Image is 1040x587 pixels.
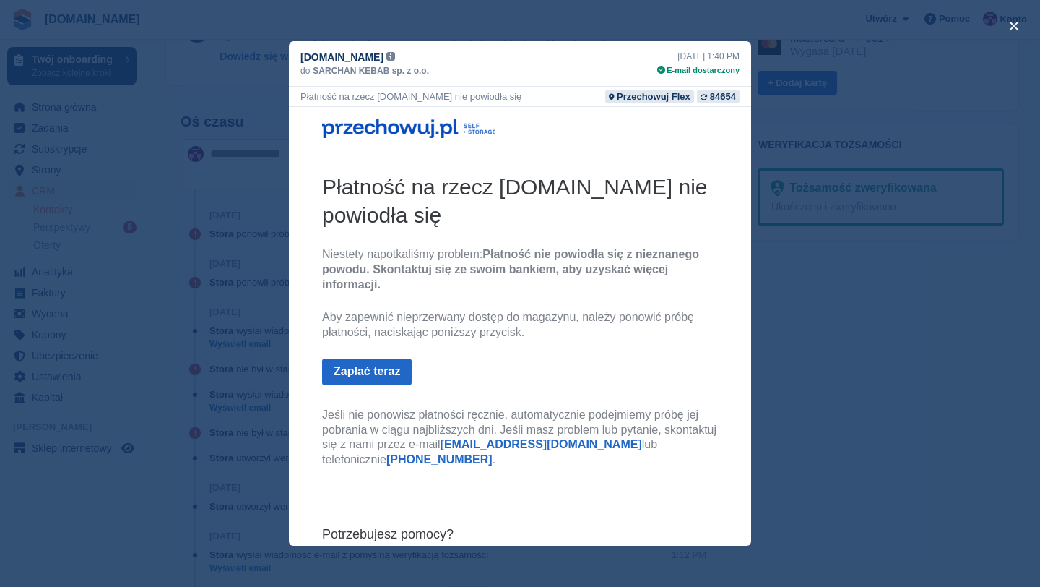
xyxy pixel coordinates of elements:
[33,252,123,278] a: Zapłać teraz
[33,419,429,436] h6: Potrzebujesz pomocy?
[33,141,410,184] b: Płatność nie powiodła się z nieznanego powodu. Skontaktuj się ze swoim bankiem, aby uzyskać więce...
[657,50,740,63] div: [DATE] 1:40 PM
[697,90,740,103] a: 84654
[710,90,736,103] div: 84654
[33,203,429,233] p: Aby zapewnić nieprzerwany dostęp do magazynu, należy ponowić próbę płatności, naciskając poniższy...
[657,64,740,77] div: E-mail dostarczony
[97,346,204,359] a: [PHONE_NUMBER]
[300,90,521,103] div: Płatność na rzecz [DOMAIN_NAME] nie powiodła się
[152,331,353,343] a: [EMAIL_ADDRESS][DOMAIN_NAME]
[1002,14,1026,38] button: close
[386,52,395,61] img: icon-info-grey-7440780725fd019a000dd9b08b2336e03edf1995a4989e88bcd33f0948082b44.svg
[300,50,383,64] span: [DOMAIN_NAME]
[313,64,429,77] span: SARCHAN KEBAB sp. z o.o.
[605,90,694,103] a: Przechowuj Flex
[300,64,310,77] span: do
[33,301,429,361] p: Jeśli nie ponowisz płatności ręcznie, automatycznie podejmiemy próbę jej pobrania w ciągu najbliż...
[33,12,207,31] img: przechowuj.pl Logo
[617,90,690,103] div: Przechowuj Flex
[33,66,429,122] h2: Płatność na rzecz [DOMAIN_NAME] nie powiodła się
[33,140,429,185] p: Niestety napotkaliśmy problem:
